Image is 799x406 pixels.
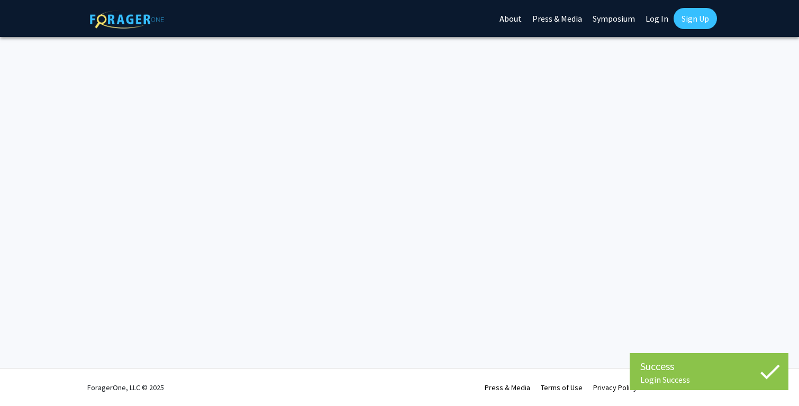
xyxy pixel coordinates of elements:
[541,383,583,392] a: Terms of Use
[593,383,637,392] a: Privacy Policy
[674,8,717,29] a: Sign Up
[485,383,530,392] a: Press & Media
[90,10,164,29] img: ForagerOne Logo
[640,358,778,374] div: Success
[640,374,778,385] div: Login Success
[87,369,164,406] div: ForagerOne, LLC © 2025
